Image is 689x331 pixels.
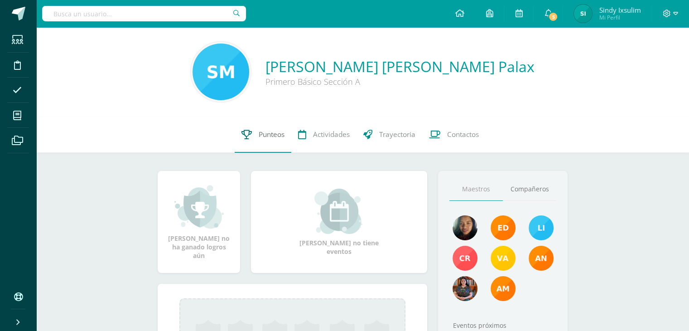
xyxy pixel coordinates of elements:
[599,5,641,15] span: Sindy Ixsulim
[314,189,364,234] img: event_small.png
[491,276,516,301] img: 50f882f3bb7c90aae75b3f40dfd7f9ae.png
[42,6,246,21] input: Busca un usuario...
[357,117,422,153] a: Trayectoria
[529,215,554,240] img: 93ccdf12d55837f49f350ac5ca2a40a5.png
[574,5,592,23] img: c1c662e5b2667b155f2f5a1d1cb560f3.png
[167,184,231,260] div: [PERSON_NAME] no ha ganado logros aún
[174,184,224,229] img: achievement_small.png
[193,44,249,100] img: d09269f0cc51fcf53c8bf2f2f886bc37.png
[503,178,556,201] a: Compañeros
[529,246,554,271] img: a348d660b2b29c2c864a8732de45c20a.png
[447,130,479,139] span: Contactos
[235,117,291,153] a: Punteos
[449,178,503,201] a: Maestros
[599,14,641,21] span: Mi Perfil
[265,76,535,87] div: Primero Básico Sección A
[422,117,486,153] a: Contactos
[265,57,535,76] a: [PERSON_NAME] [PERSON_NAME] Palax
[453,276,477,301] img: 96169a482c0de6f8e254ca41c8b0a7b1.png
[294,189,385,256] div: [PERSON_NAME] no tiene eventos
[548,12,558,22] span: 5
[491,246,516,271] img: cd5e356245587434922763be3243eb79.png
[259,130,284,139] span: Punteos
[453,246,477,271] img: 6117b1eb4e8225ef5a84148c985d17e2.png
[291,117,357,153] a: Actividades
[379,130,415,139] span: Trayectoria
[449,321,556,330] div: Eventos próximos
[453,215,477,240] img: c97de3f0a4f62e6deb7e91c2258cdedc.png
[313,130,350,139] span: Actividades
[491,215,516,240] img: f40e456500941b1b33f0807dd74ea5cf.png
